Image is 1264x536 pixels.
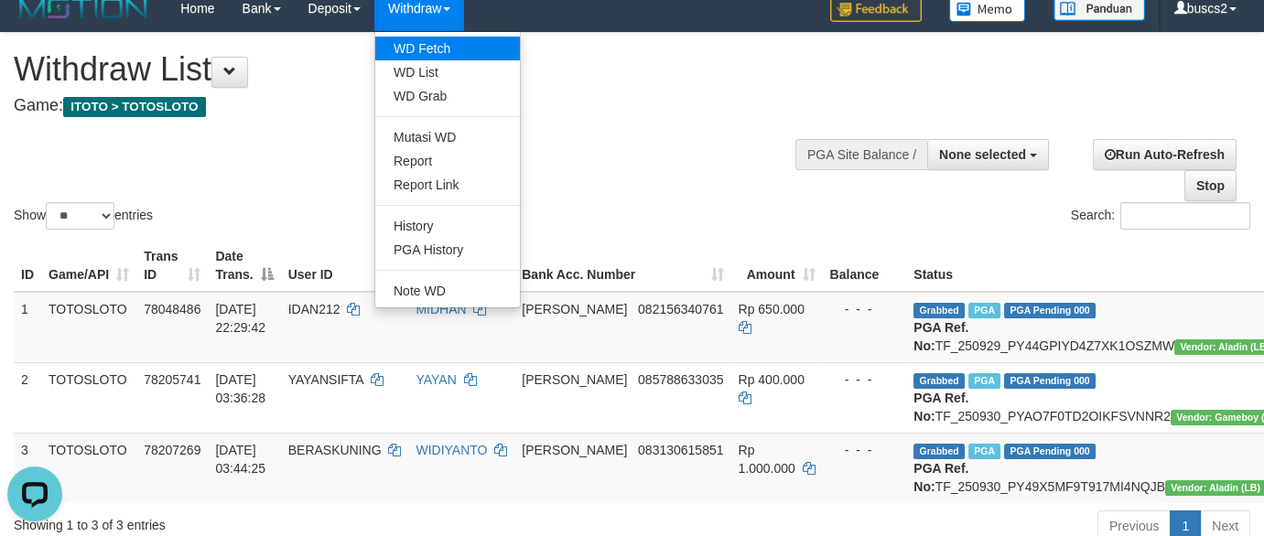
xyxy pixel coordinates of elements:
[215,443,265,476] span: [DATE] 03:44:25
[14,292,41,363] td: 1
[281,240,409,292] th: User ID: activate to sort column ascending
[913,391,968,423] b: PGA Ref. No:
[375,214,520,238] a: History
[514,240,730,292] th: Bank Acc. Number: activate to sort column ascending
[375,84,520,108] a: WD Grab
[1071,202,1250,230] label: Search:
[968,373,1000,389] span: Marked by buscs1
[14,97,825,115] h4: Game:
[638,302,723,316] span: Copy 082156340761 to clipboard
[288,302,340,316] span: IDAN212
[913,444,965,459] span: Grabbed
[46,202,114,230] select: Showentries
[1004,373,1096,389] span: PGA Pending
[416,372,456,387] a: YAYAN
[638,443,723,457] span: Copy 083130615851 to clipboard
[830,300,900,318] div: - - -
[14,202,153,230] label: Show entries
[14,509,513,534] div: Showing 1 to 3 of 3 entries
[63,97,206,117] span: ITOTO > TOTOSLOTO
[144,443,200,457] span: 78207269
[738,372,804,387] span: Rp 400.000
[830,370,900,389] div: - - -
[375,173,520,197] a: Report Link
[730,240,822,292] th: Amount: activate to sort column ascending
[136,240,208,292] th: Trans ID: activate to sort column ascending
[522,302,627,316] span: [PERSON_NAME]
[1120,202,1250,230] input: Search:
[823,240,907,292] th: Balance
[522,372,627,387] span: [PERSON_NAME]
[1093,139,1237,170] a: Run Auto-Refresh
[416,443,487,457] a: WIDIYANTO
[795,139,927,170] div: PGA Site Balance /
[14,433,41,503] td: 3
[913,373,965,389] span: Grabbed
[1184,170,1237,201] a: Stop
[927,139,1049,170] button: None selected
[939,147,1026,162] span: None selected
[416,302,466,316] a: MIDHAN
[41,433,136,503] td: TOTOSLOTO
[375,149,520,173] a: Report
[208,240,280,292] th: Date Trans.: activate to sort column descending
[41,240,136,292] th: Game/API: activate to sort column ascending
[7,7,62,62] button: Open LiveChat chat widget
[375,125,520,149] a: Mutasi WD
[913,320,968,353] b: PGA Ref. No:
[913,461,968,494] b: PGA Ref. No:
[913,303,965,318] span: Grabbed
[522,443,627,457] span: [PERSON_NAME]
[288,443,382,457] span: BERASKUNING
[41,292,136,363] td: TOTOSLOTO
[738,302,804,316] span: Rp 650.000
[1004,303,1096,318] span: PGA Pending
[968,444,1000,459] span: Marked by buscs1
[1004,444,1096,459] span: PGA Pending
[215,302,265,335] span: [DATE] 22:29:42
[288,372,363,387] span: YAYANSIFTA
[638,372,723,387] span: Copy 085788633035 to clipboard
[14,51,825,88] h1: Withdraw List
[144,372,200,387] span: 78205741
[14,362,41,433] td: 2
[14,240,41,292] th: ID
[144,302,200,316] span: 78048486
[215,372,265,405] span: [DATE] 03:36:28
[738,443,794,476] span: Rp 1.000.000
[830,441,900,459] div: - - -
[375,238,520,262] a: PGA History
[375,37,520,60] a: WD Fetch
[375,279,520,303] a: Note WD
[375,60,520,84] a: WD List
[968,303,1000,318] span: Marked by buscs2
[41,362,136,433] td: TOTOSLOTO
